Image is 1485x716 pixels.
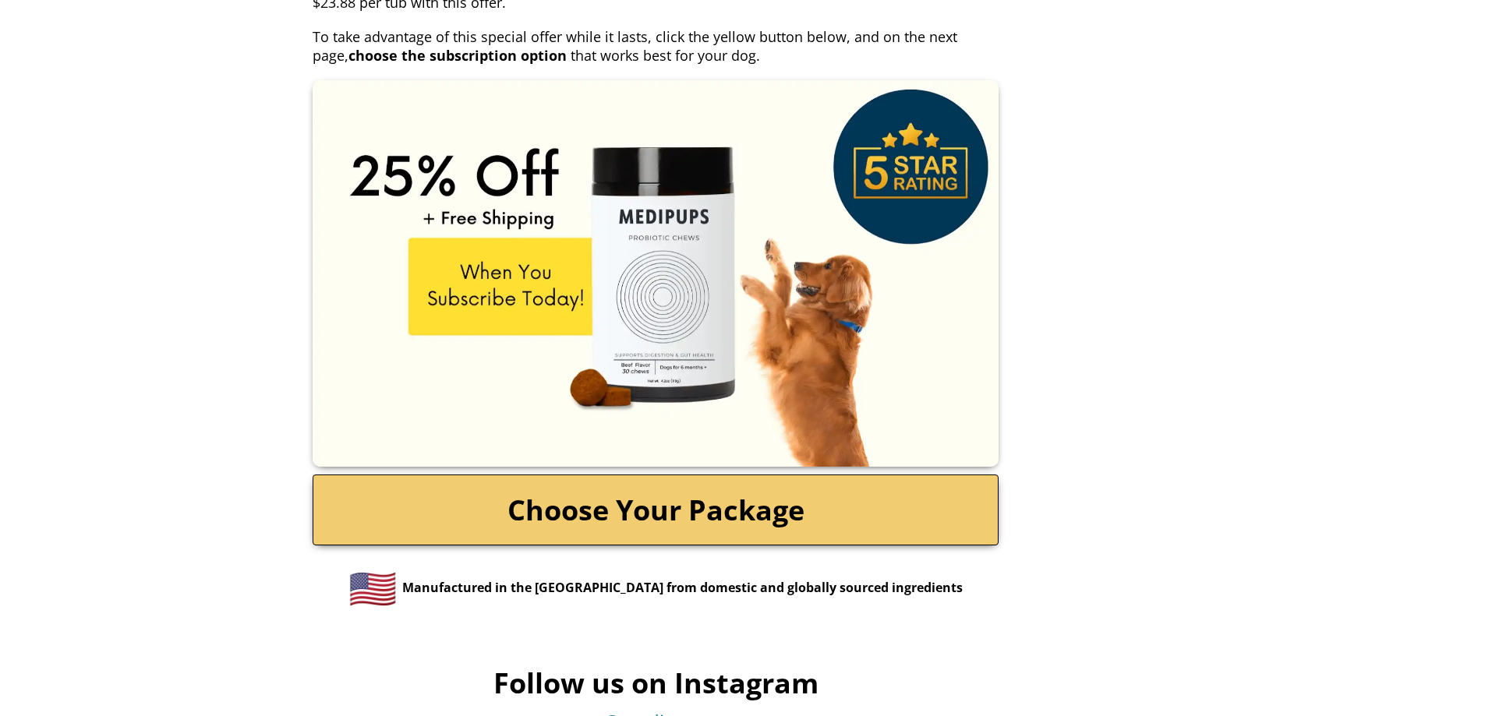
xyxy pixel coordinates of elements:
[313,27,999,65] p: To take advantage of this special offer while it lasts, click the yellow button below, and on the...
[313,474,999,545] a: Choose Your Package
[402,579,963,596] span: Manufactured in the [GEOGRAPHIC_DATA] from domestic and globally sourced ingredients
[348,46,567,65] b: choose the subscription option
[313,80,999,467] img: Dog
[348,561,397,614] span: 🇺🇸
[313,664,999,702] h2: Follow us on Instagram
